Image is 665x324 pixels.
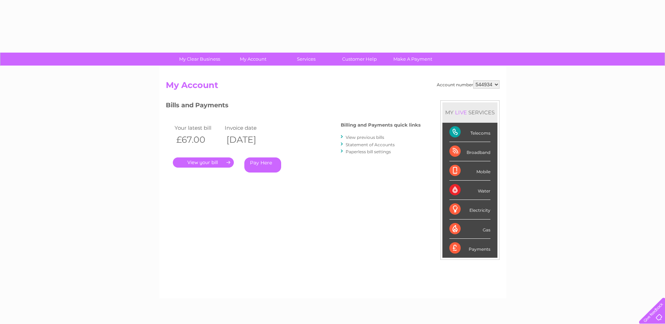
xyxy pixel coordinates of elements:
[331,53,388,66] a: Customer Help
[449,200,490,219] div: Electricity
[223,133,273,147] th: [DATE]
[437,80,500,89] div: Account number
[224,53,282,66] a: My Account
[277,53,335,66] a: Services
[346,142,395,147] a: Statement of Accounts
[171,53,229,66] a: My Clear Business
[454,109,468,116] div: LIVE
[341,122,421,128] h4: Billing and Payments quick links
[442,102,497,122] div: MY SERVICES
[449,161,490,181] div: Mobile
[449,220,490,239] div: Gas
[449,181,490,200] div: Water
[449,239,490,258] div: Payments
[449,142,490,161] div: Broadband
[173,123,223,133] td: Your latest bill
[346,149,391,154] a: Paperless bill settings
[346,135,384,140] a: View previous bills
[244,157,281,173] a: Pay Here
[173,157,234,168] a: .
[384,53,442,66] a: Make A Payment
[166,100,421,113] h3: Bills and Payments
[223,123,273,133] td: Invoice date
[449,123,490,142] div: Telecoms
[173,133,223,147] th: £67.00
[166,80,500,94] h2: My Account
